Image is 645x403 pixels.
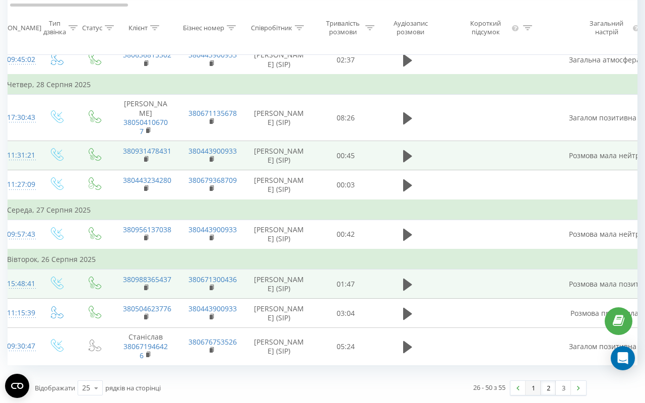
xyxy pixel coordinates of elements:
[183,23,224,32] div: Бізнес номер
[314,95,377,141] td: 08:26
[123,50,171,59] a: 380636815302
[541,381,556,395] a: 2
[113,95,178,141] td: [PERSON_NAME]
[82,383,90,393] div: 25
[82,23,102,32] div: Статус
[188,275,237,284] a: 380671300436
[583,19,631,36] div: Загальний настрій
[35,383,75,392] span: Відображати
[462,19,510,36] div: Короткий підсумок
[188,304,237,313] a: 380443900933
[7,146,27,165] div: 11:31:21
[188,108,237,118] a: 380671135678
[43,19,66,36] div: Тип дзвінка
[105,383,161,392] span: рядків на сторінці
[7,175,27,194] div: 11:27:09
[7,50,27,70] div: 09:45:02
[123,175,171,185] a: 380443234280
[244,299,314,328] td: [PERSON_NAME] (SIP)
[188,175,237,185] a: 380679368709
[314,45,377,75] td: 02:37
[5,374,29,398] button: Open CMP widget
[314,299,377,328] td: 03:04
[188,50,237,59] a: 380443900933
[7,303,27,323] div: 11:15:39
[314,220,377,249] td: 00:42
[7,337,27,356] div: 09:30:47
[113,328,178,365] td: Станіслав
[473,382,505,392] div: 26 - 50 з 55
[244,170,314,200] td: [PERSON_NAME] (SIP)
[123,117,168,136] a: 380504106707
[526,381,541,395] a: 1
[314,328,377,365] td: 05:24
[123,275,171,284] a: 380988365437
[244,141,314,170] td: [PERSON_NAME] (SIP)
[244,270,314,299] td: [PERSON_NAME] (SIP)
[7,274,27,294] div: 15:48:41
[123,342,168,360] a: 380671946426
[188,225,237,234] a: 380443900933
[244,95,314,141] td: [PERSON_NAME] (SIP)
[7,108,27,127] div: 17:30:43
[611,346,635,370] div: Open Intercom Messenger
[123,304,171,313] a: 380504623776
[123,146,171,156] a: 380931478431
[556,381,571,395] a: 3
[188,337,237,347] a: 380676753526
[386,19,435,36] div: Аудіозапис розмови
[314,170,377,200] td: 00:03
[244,220,314,249] td: [PERSON_NAME] (SIP)
[123,225,171,234] a: 380956137038
[128,23,148,32] div: Клієнт
[188,146,237,156] a: 380443900933
[314,270,377,299] td: 01:47
[244,328,314,365] td: [PERSON_NAME] (SIP)
[244,45,314,75] td: [PERSON_NAME] (SIP)
[7,225,27,244] div: 09:57:43
[251,23,292,32] div: Співробітник
[323,19,363,36] div: Тривалість розмови
[314,141,377,170] td: 00:45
